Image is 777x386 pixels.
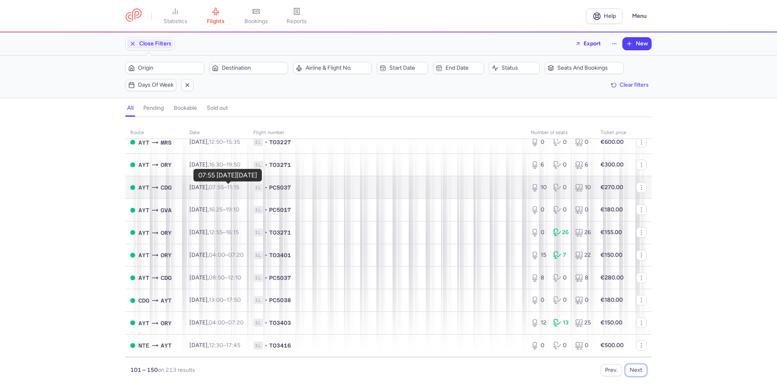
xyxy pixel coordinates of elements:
[531,228,547,237] div: 0
[265,228,267,237] span: •
[209,319,225,326] time: 04:00
[276,7,317,25] a: reports
[293,62,372,74] button: Airline & Flight No.
[269,296,291,304] span: PC5038
[138,65,202,71] span: Origin
[226,229,239,236] time: 16:15
[553,341,569,350] div: 0
[575,183,591,192] div: 10
[601,229,622,236] strong: €155.00
[198,172,257,179] div: 07:55 [DATE][DATE]
[209,206,223,213] time: 16:25
[601,342,624,349] strong: €500.00
[553,251,569,259] div: 7
[575,161,591,169] div: 6
[209,319,244,326] span: –
[389,65,425,71] span: Start date
[209,342,240,349] span: –
[601,364,622,376] button: Prev.
[269,138,291,146] span: TO3227
[207,18,225,25] span: flights
[161,228,172,237] span: Orly, Paris, France
[377,62,428,74] button: Start date
[253,228,263,237] span: 1L
[269,206,291,214] span: PC5017
[620,82,649,88] span: Clear filters
[161,251,172,260] span: Orly, Paris, France
[163,18,187,25] span: statistics
[306,65,369,71] span: Airline & Flight No.
[130,367,158,373] strong: 101 – 150
[125,9,142,23] a: CitizenPlane red outlined logo
[127,104,134,112] h4: all
[553,319,569,327] div: 13
[161,206,172,215] span: Geneve-cointrin, Genève, Switzerland
[501,65,537,71] span: Status
[227,184,239,191] time: 11:15
[189,274,241,281] span: [DATE],
[209,184,239,191] span: –
[138,273,149,282] span: Antalya, Antalya, Turkey
[553,228,569,237] div: 26
[575,206,591,214] div: 0
[161,296,172,305] span: Antalya, Antalya, Turkey
[138,160,149,169] span: Antalya, Antalya, Turkey
[553,206,569,214] div: 0
[209,161,223,168] time: 16:30
[253,206,263,214] span: 1L
[253,183,263,192] span: 1L
[265,251,267,259] span: •
[575,274,591,282] div: 8
[553,138,569,146] div: 0
[226,139,240,145] time: 15:35
[226,161,240,168] time: 19:50
[287,18,307,25] span: reports
[189,161,240,168] span: [DATE],
[143,104,164,112] h4: pending
[604,13,616,19] span: Help
[189,296,241,303] span: [DATE],
[265,161,267,169] span: •
[195,7,236,25] a: flights
[209,206,239,213] span: –
[236,7,276,25] a: bookings
[623,38,651,50] button: New
[575,228,591,237] div: 26
[228,319,244,326] time: 07:20
[265,138,267,146] span: •
[209,229,239,236] span: –
[185,127,248,139] th: date
[228,274,241,281] time: 12:10
[209,296,223,303] time: 13:00
[125,62,204,74] button: Origin
[161,341,172,350] span: Antalya, Antalya, Turkey
[553,274,569,282] div: 0
[575,341,591,350] div: 0
[269,161,291,169] span: TO3271
[253,341,263,350] span: 1L
[553,161,569,169] div: 0
[189,184,239,191] span: [DATE],
[265,296,267,304] span: •
[209,252,225,258] time: 04:00
[269,251,291,259] span: TO3401
[601,139,624,145] strong: €600.00
[209,296,241,303] span: –
[586,9,622,24] a: Help
[189,139,240,145] span: [DATE],
[138,341,149,350] span: Nantes Atlantique, Nantes, France
[222,65,285,71] span: Destination
[226,342,240,349] time: 17:45
[209,184,224,191] time: 07:55
[575,319,591,327] div: 25
[531,274,547,282] div: 8
[189,206,239,213] span: [DATE],
[545,62,624,74] button: Seats and bookings
[570,37,606,50] button: Export
[253,296,263,304] span: 1L
[601,319,622,326] strong: €150.00
[125,127,185,139] th: route
[627,9,652,24] button: Menu
[138,228,149,237] span: Antalya, Antalya, Turkey
[265,341,267,350] span: •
